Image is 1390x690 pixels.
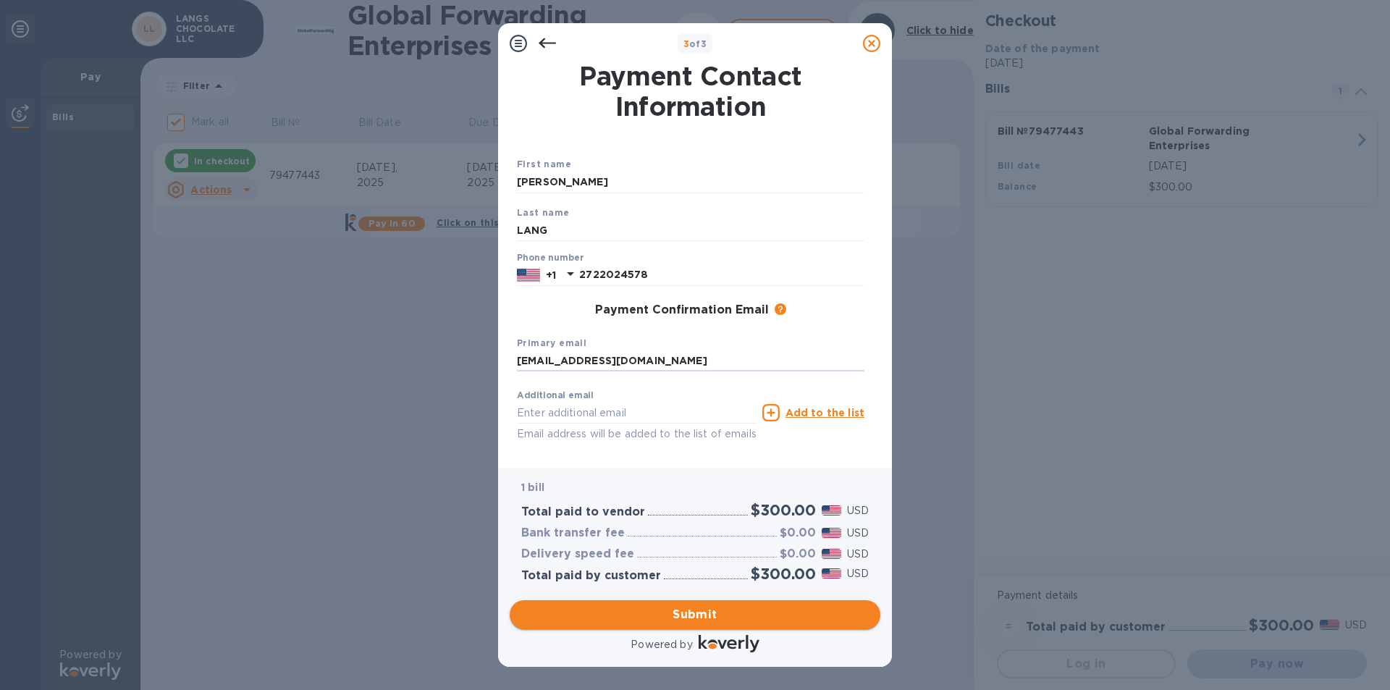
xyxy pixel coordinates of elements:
[683,38,707,49] b: of 3
[579,264,864,286] input: Enter your phone number
[517,337,586,348] b: Primary email
[822,505,841,516] img: USD
[517,61,864,122] h1: Payment Contact Information
[521,569,661,583] h3: Total paid by customer
[517,392,594,400] label: Additional email
[785,407,864,418] u: Add to the list
[510,600,880,629] button: Submit
[847,526,869,541] p: USD
[517,172,864,193] input: Enter your first name
[521,606,869,623] span: Submit
[595,303,769,317] h3: Payment Confirmation Email
[631,637,692,652] p: Powered by
[847,566,869,581] p: USD
[517,402,757,424] input: Enter additional email
[521,547,634,561] h3: Delivery speed fee
[517,219,864,241] input: Enter your last name
[822,568,841,578] img: USD
[683,38,689,49] span: 3
[517,254,584,263] label: Phone number
[517,426,757,442] p: Email address will be added to the list of emails
[822,528,841,538] img: USD
[546,268,556,282] p: +1
[517,456,642,467] b: Added additional emails
[521,481,544,493] b: 1 bill
[521,526,625,540] h3: Bank transfer fee
[699,635,759,652] img: Logo
[847,503,869,518] p: USD
[517,267,540,283] img: US
[780,547,816,561] h3: $0.00
[751,565,816,583] h2: $300.00
[751,501,816,519] h2: $300.00
[847,547,869,562] p: USD
[780,526,816,540] h3: $0.00
[517,350,864,372] input: Enter your primary name
[517,207,570,218] b: Last name
[822,549,841,559] img: USD
[517,159,571,169] b: First name
[521,505,645,519] h3: Total paid to vendor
